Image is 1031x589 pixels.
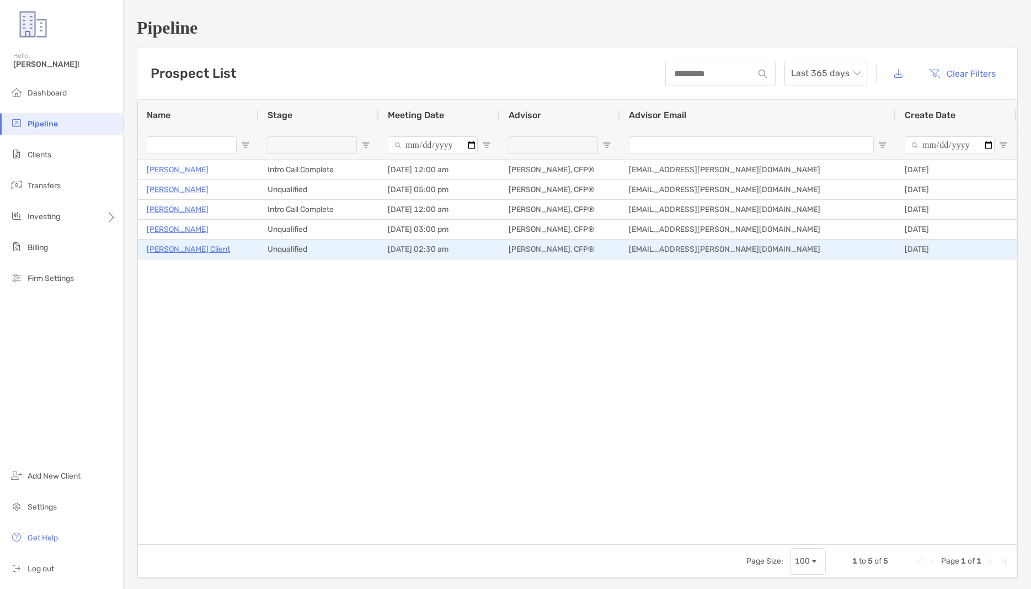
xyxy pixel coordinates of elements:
[620,220,896,239] div: [EMAIL_ADDRESS][PERSON_NAME][DOMAIN_NAME]
[28,564,54,574] span: Log out
[379,180,500,199] div: [DATE] 05:00 pm
[10,116,23,130] img: pipeline icon
[388,110,444,120] span: Meeting Date
[28,88,67,98] span: Dashboard
[852,556,857,566] span: 1
[961,556,966,566] span: 1
[10,530,23,544] img: get-help icon
[147,242,230,256] a: [PERSON_NAME] Client
[758,70,767,78] img: input icon
[999,557,1008,566] div: Last Page
[500,200,620,219] div: [PERSON_NAME], CFP®
[268,110,292,120] span: Stage
[259,240,379,259] div: Unqualified
[379,160,500,179] div: [DATE] 12:00 am
[791,61,861,86] span: Last 365 days
[928,557,937,566] div: Previous Page
[28,243,48,252] span: Billing
[883,556,888,566] span: 5
[896,160,1017,179] div: [DATE]
[361,141,370,150] button: Open Filter Menu
[905,110,955,120] span: Create Date
[629,110,686,120] span: Advisor Email
[259,180,379,199] div: Unqualified
[379,200,500,219] div: [DATE] 12:00 am
[10,86,23,99] img: dashboard icon
[13,60,116,69] span: [PERSON_NAME]!
[147,203,209,216] a: [PERSON_NAME]
[874,556,882,566] span: of
[10,240,23,253] img: billing icon
[379,220,500,239] div: [DATE] 03:00 pm
[147,110,170,120] span: Name
[10,147,23,161] img: clients icon
[151,66,236,81] h3: Prospect List
[500,180,620,199] div: [PERSON_NAME], CFP®
[28,150,51,160] span: Clients
[259,220,379,239] div: Unqualified
[10,271,23,284] img: firm-settings icon
[999,141,1008,150] button: Open Filter Menu
[896,180,1017,199] div: [DATE]
[620,200,896,219] div: [EMAIL_ADDRESS][PERSON_NAME][DOMAIN_NAME]
[896,200,1017,219] div: [DATE]
[28,212,60,221] span: Investing
[28,502,57,512] span: Settings
[259,200,379,219] div: Intro Call Complete
[602,141,611,150] button: Open Filter Menu
[905,136,995,154] input: Create Date Filter Input
[896,240,1017,259] div: [DATE]
[259,160,379,179] div: Intro Call Complete
[509,110,541,120] span: Advisor
[896,220,1017,239] div: [DATE]
[620,160,896,179] div: [EMAIL_ADDRESS][PERSON_NAME][DOMAIN_NAME]
[500,160,620,179] div: [PERSON_NAME], CFP®
[13,4,53,44] img: Zoe Logo
[482,141,491,150] button: Open Filter Menu
[137,18,1018,38] h1: Pipeline
[10,500,23,513] img: settings icon
[28,119,58,129] span: Pipeline
[28,471,81,481] span: Add New Client
[10,178,23,192] img: transfers icon
[620,180,896,199] div: [EMAIL_ADDRESS][PERSON_NAME][DOMAIN_NAME]
[976,556,981,566] span: 1
[147,222,209,236] a: [PERSON_NAME]
[620,240,896,259] div: [EMAIL_ADDRESS][PERSON_NAME][DOMAIN_NAME]
[795,556,810,566] div: 100
[941,556,959,566] span: Page
[10,209,23,222] img: investing icon
[388,136,478,154] input: Meeting Date Filter Input
[986,557,995,566] div: Next Page
[10,469,23,482] img: add_new_client icon
[28,181,61,190] span: Transfers
[28,274,74,283] span: Firm Settings
[241,141,250,150] button: Open Filter Menu
[147,163,209,177] a: [PERSON_NAME]
[915,557,923,566] div: First Page
[379,240,500,259] div: [DATE] 02:30 am
[500,220,620,239] div: [PERSON_NAME], CFP®
[746,556,783,566] div: Page Size:
[878,141,887,150] button: Open Filter Menu
[868,556,873,566] span: 5
[147,183,209,197] a: [PERSON_NAME]
[920,61,1004,86] button: Clear Filters
[500,240,620,259] div: [PERSON_NAME], CFP®
[28,533,58,543] span: Get Help
[790,548,826,575] div: Page Size
[147,136,237,154] input: Name Filter Input
[629,136,874,154] input: Advisor Email Filter Input
[968,556,975,566] span: of
[10,561,23,575] img: logout icon
[859,556,866,566] span: to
